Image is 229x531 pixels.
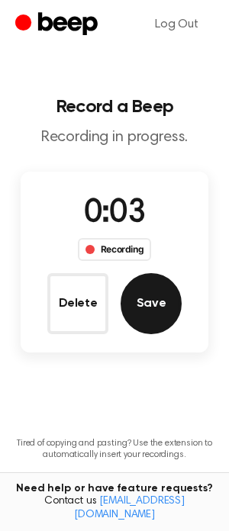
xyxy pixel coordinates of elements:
[84,198,145,230] span: 0:03
[12,438,217,461] p: Tired of copying and pasting? Use the extension to automatically insert your recordings.
[78,238,152,261] div: Recording
[121,273,182,334] button: Save Audio Record
[12,128,217,147] p: Recording in progress.
[74,496,185,520] a: [EMAIL_ADDRESS][DOMAIN_NAME]
[15,10,102,40] a: Beep
[9,495,220,522] span: Contact us
[140,6,214,43] a: Log Out
[12,98,217,116] h1: Record a Beep
[47,273,108,334] button: Delete Audio Record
